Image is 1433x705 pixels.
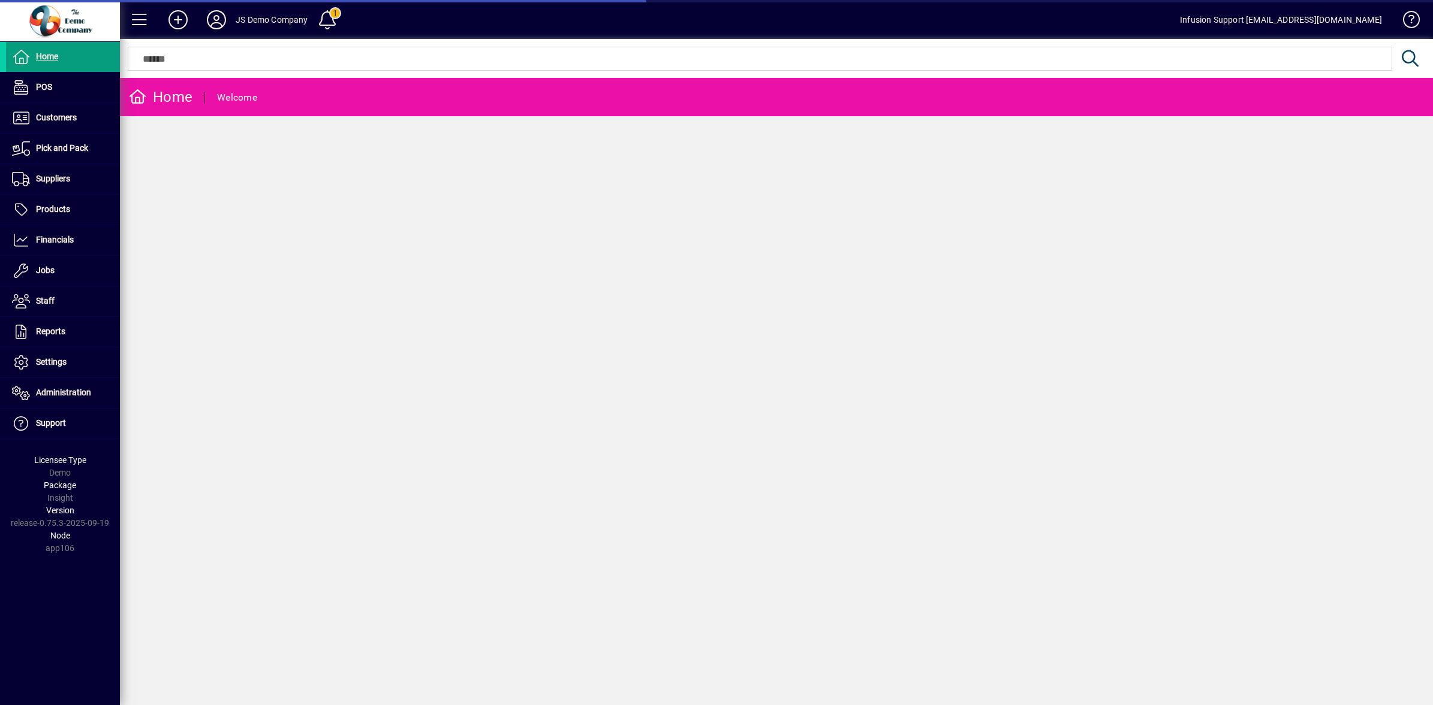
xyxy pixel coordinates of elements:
[6,409,120,438] a: Support
[217,88,257,107] div: Welcome
[36,357,67,367] span: Settings
[36,174,70,183] span: Suppliers
[6,195,120,225] a: Products
[36,143,88,153] span: Pick and Pack
[46,506,74,515] span: Version
[1394,2,1418,41] a: Knowledge Base
[159,9,197,31] button: Add
[6,347,120,377] a: Settings
[197,9,236,31] button: Profile
[34,455,86,465] span: Licensee Type
[6,378,120,408] a: Administration
[36,82,52,92] span: POS
[129,87,192,107] div: Home
[6,256,120,286] a: Jobs
[6,225,120,255] a: Financials
[36,418,66,428] span: Support
[6,164,120,194] a: Suppliers
[36,265,55,275] span: Jobs
[6,134,120,164] a: Pick and Pack
[50,531,70,540] span: Node
[44,480,76,490] span: Package
[36,113,77,122] span: Customers
[36,52,58,61] span: Home
[6,103,120,133] a: Customers
[236,10,308,29] div: JS Demo Company
[6,317,120,347] a: Reports
[36,204,70,214] span: Products
[1180,10,1382,29] div: Infusion Support [EMAIL_ADDRESS][DOMAIN_NAME]
[36,326,65,336] span: Reports
[36,296,55,305] span: Staff
[6,286,120,316] a: Staff
[6,72,120,102] a: POS
[36,235,74,244] span: Financials
[36,388,91,397] span: Administration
